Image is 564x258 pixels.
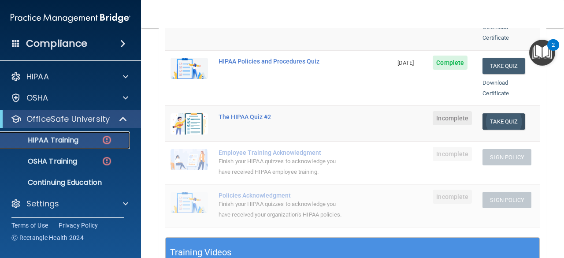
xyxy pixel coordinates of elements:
p: OSHA [26,93,48,103]
button: Take Quiz [482,113,525,130]
button: Sign Policy [482,149,531,165]
div: Finish your HIPAA quizzes to acknowledge you have received HIPAA employee training. [219,156,348,177]
span: [DATE] [397,60,414,66]
div: 2 [552,45,555,56]
a: OfficeSafe University [11,114,128,124]
p: OfficeSafe University [26,114,110,124]
span: Complete [433,56,468,70]
button: Open Resource Center, 2 new notifications [529,40,555,66]
p: Continuing Education [6,178,126,187]
p: OSHA Training [6,157,77,166]
a: Terms of Use [11,221,48,230]
a: OSHA [11,93,128,103]
p: Settings [26,198,59,209]
div: HIPAA Policies and Procedures Quiz [219,58,348,65]
div: The HIPAA Quiz #2 [219,113,348,120]
span: Incomplete [433,147,472,161]
a: HIPAA [11,71,128,82]
div: Finish your HIPAA quizzes to acknowledge you have received your organization’s HIPAA policies. [219,199,348,220]
img: danger-circle.6113f641.png [101,135,112,146]
h4: Compliance [26,37,87,50]
a: Privacy Policy [59,221,98,230]
a: Download Certificate [482,24,509,41]
a: Settings [11,198,128,209]
div: Policies Acknowledgment [219,192,348,199]
a: Download Certificate [482,79,509,97]
div: Employee Training Acknowledgment [219,149,348,156]
iframe: Drift Widget Chat Controller [520,197,553,231]
button: Sign Policy [482,192,531,208]
span: Incomplete [433,190,472,204]
img: PMB logo [11,9,130,27]
span: Ⓒ Rectangle Health 2024 [11,233,84,242]
span: Incomplete [433,111,472,125]
img: danger-circle.6113f641.png [101,156,112,167]
button: Take Quiz [482,58,525,74]
p: HIPAA Training [6,136,78,145]
p: HIPAA [26,71,49,82]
